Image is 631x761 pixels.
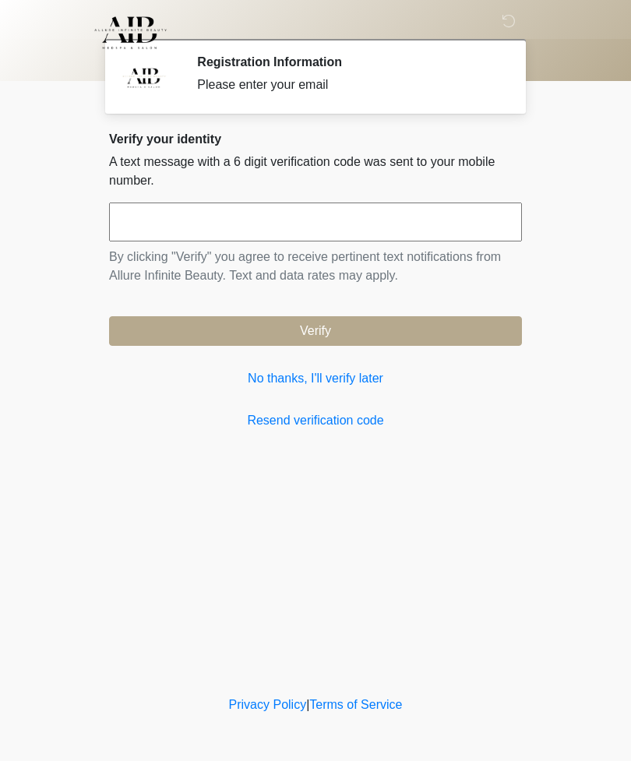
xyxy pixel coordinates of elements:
[109,132,522,146] h2: Verify your identity
[109,411,522,430] a: Resend verification code
[109,316,522,346] button: Verify
[197,76,499,94] div: Please enter your email
[109,248,522,285] p: By clicking "Verify" you agree to receive pertinent text notifications from Allure Infinite Beaut...
[306,698,309,711] a: |
[93,12,167,54] img: Allure Infinite Beauty Logo
[121,55,167,101] img: Agent Avatar
[229,698,307,711] a: Privacy Policy
[109,153,522,190] p: A text message with a 6 digit verification code was sent to your mobile number.
[309,698,402,711] a: Terms of Service
[109,369,522,388] a: No thanks, I'll verify later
